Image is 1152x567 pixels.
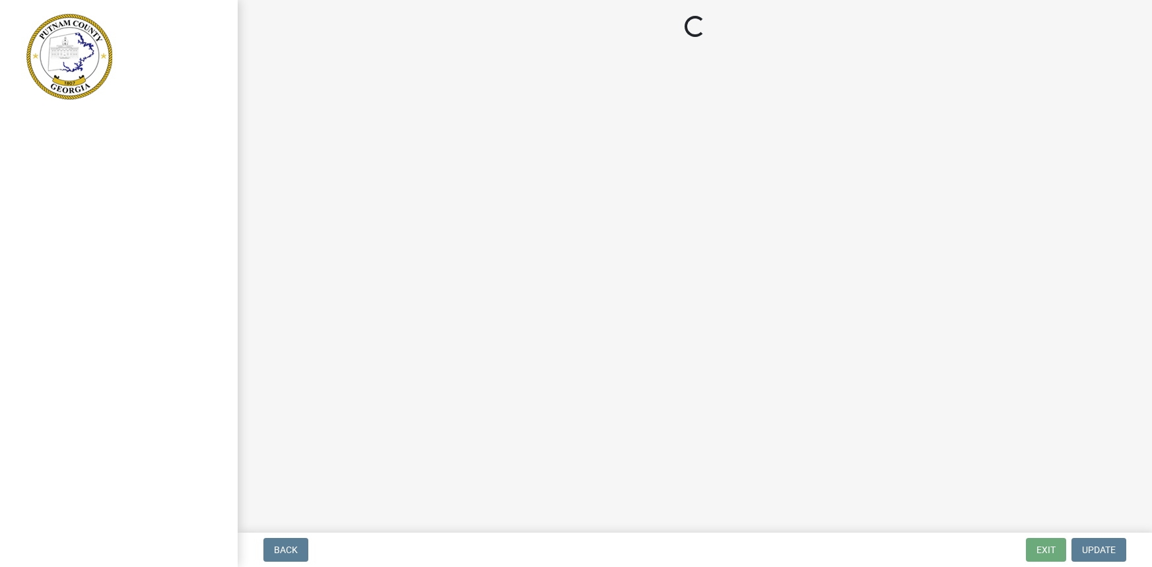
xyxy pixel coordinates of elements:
[1082,545,1116,555] span: Update
[1071,538,1126,562] button: Update
[1026,538,1066,562] button: Exit
[263,538,308,562] button: Back
[274,545,298,555] span: Back
[26,14,112,100] img: Putnam County, Georgia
